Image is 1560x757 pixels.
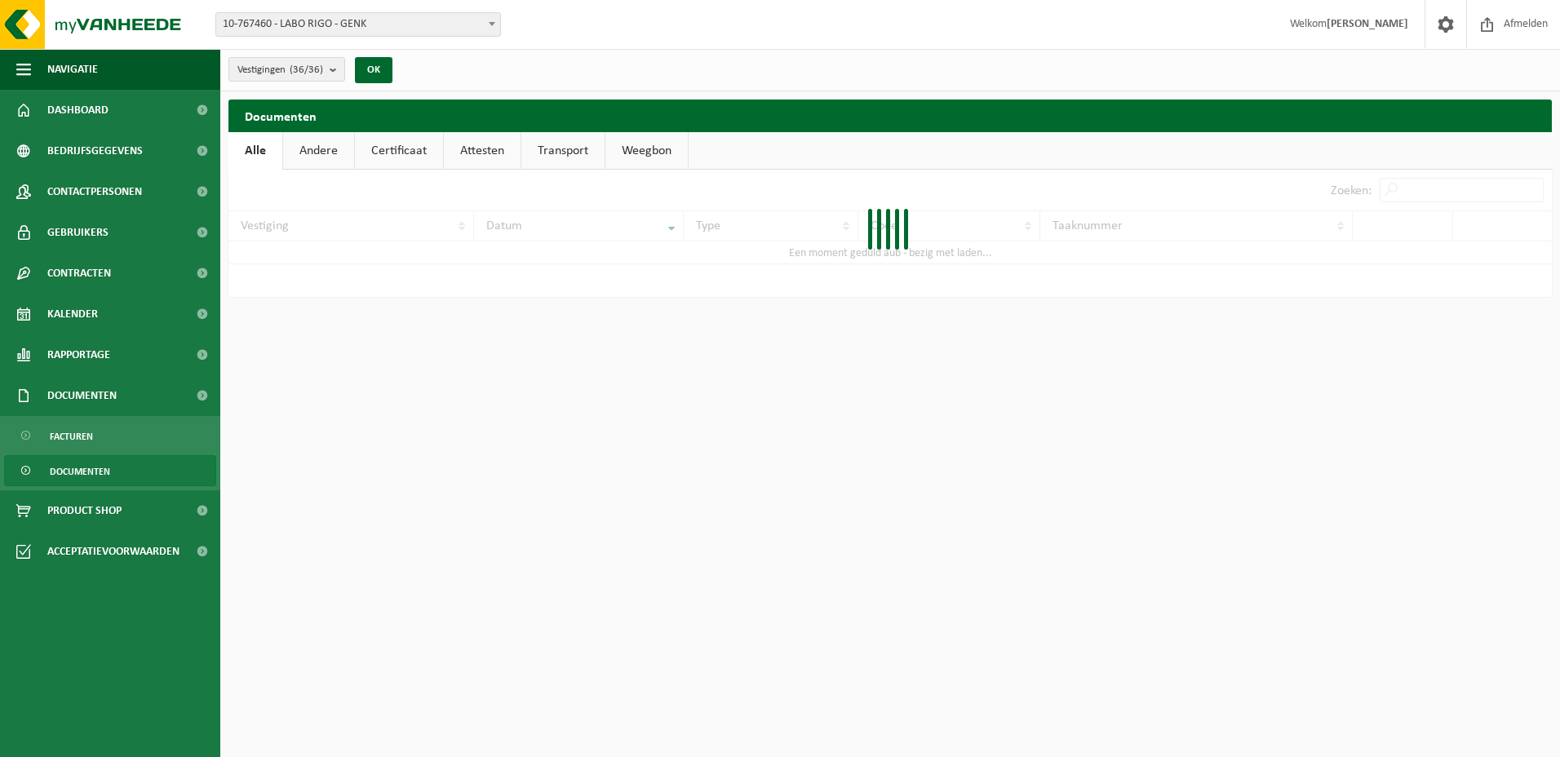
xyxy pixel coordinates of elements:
[47,531,179,572] span: Acceptatievoorwaarden
[290,64,323,75] count: (36/36)
[47,212,109,253] span: Gebruikers
[1327,18,1408,30] strong: [PERSON_NAME]
[228,100,1552,131] h2: Documenten
[355,132,443,170] a: Certificaat
[4,455,216,486] a: Documenten
[215,12,501,37] span: 10-767460 - LABO RIGO - GENK
[47,490,122,531] span: Product Shop
[355,57,392,83] button: OK
[47,294,98,334] span: Kalender
[47,334,110,375] span: Rapportage
[228,57,345,82] button: Vestigingen(36/36)
[47,171,142,212] span: Contactpersonen
[47,90,109,131] span: Dashboard
[605,132,688,170] a: Weegbon
[50,456,110,487] span: Documenten
[47,253,111,294] span: Contracten
[47,131,143,171] span: Bedrijfsgegevens
[216,13,500,36] span: 10-767460 - LABO RIGO - GENK
[4,420,216,451] a: Facturen
[228,132,282,170] a: Alle
[444,132,521,170] a: Attesten
[237,58,323,82] span: Vestigingen
[50,421,93,452] span: Facturen
[47,375,117,416] span: Documenten
[521,132,605,170] a: Transport
[47,49,98,90] span: Navigatie
[283,132,354,170] a: Andere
